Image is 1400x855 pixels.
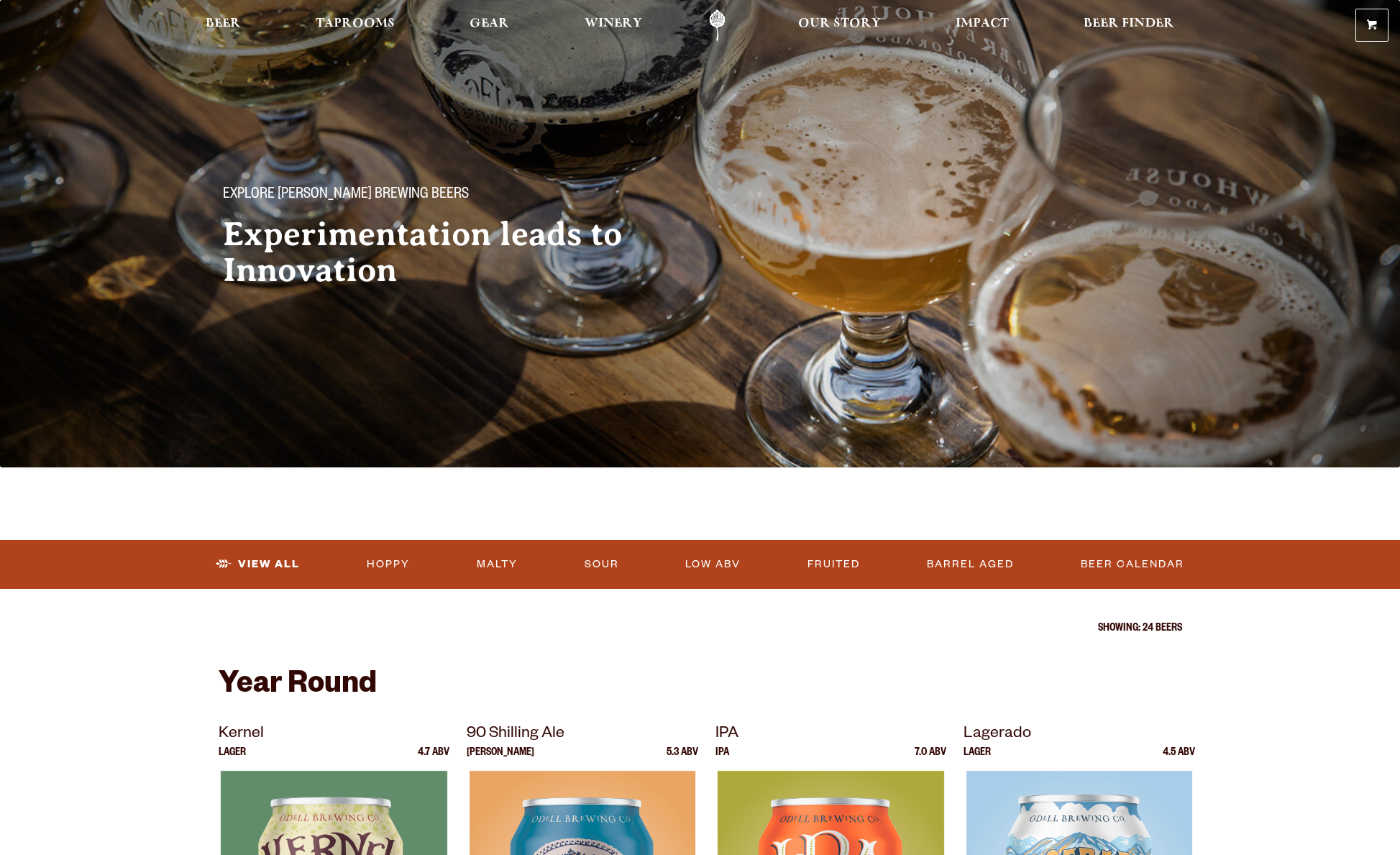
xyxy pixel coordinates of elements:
a: Beer [196,9,250,42]
p: Kernel [219,722,450,748]
a: Sour [579,548,625,581]
a: Beer Finder [1074,9,1184,42]
p: Showing: 24 Beers [219,623,1182,635]
a: Taprooms [306,9,404,42]
a: Our Story [789,9,890,42]
a: Fruited [802,548,866,581]
a: Beer Calendar [1075,548,1190,581]
p: IPA [715,722,947,748]
p: Lagerado [964,722,1195,748]
a: Winery [575,9,651,42]
p: [PERSON_NAME] [467,748,534,771]
p: 7.0 ABV [915,748,946,771]
span: Explore [PERSON_NAME] Brewing Beers [223,186,469,205]
span: Gear [470,18,509,29]
p: IPA [715,748,729,771]
a: Low ABV [680,548,746,581]
p: Lager [964,748,991,771]
p: 4.7 ABV [418,748,449,771]
p: Lager [219,748,246,771]
p: 90 Shilling Ale [467,722,698,748]
a: View All [210,548,306,581]
span: Winery [585,18,642,29]
a: Barrel Aged [921,548,1020,581]
span: Our Story [798,18,881,29]
a: Gear [460,9,518,42]
a: Odell Home [690,9,744,42]
span: Beer Finder [1084,18,1174,29]
span: Taprooms [316,18,395,29]
span: Impact [956,18,1009,29]
a: Hoppy [361,548,416,581]
h2: Year Round [219,669,1182,704]
h2: Experimentation leads to Innovation [223,216,672,288]
a: Impact [946,9,1018,42]
p: 4.5 ABV [1163,748,1195,771]
span: Beer [206,18,241,29]
a: Malty [471,548,523,581]
p: 5.3 ABV [667,748,698,771]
